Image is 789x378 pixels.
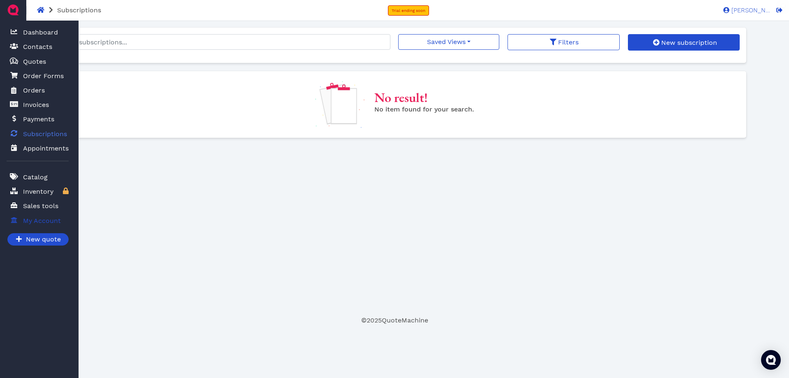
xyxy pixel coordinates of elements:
[7,53,69,70] a: Quotes
[23,129,67,139] span: Subscriptions
[7,140,69,157] a: Appointments
[23,42,52,52] span: Contacts
[315,81,365,128] img: no_data.svg
[23,144,69,153] span: Appointments
[628,34,740,51] button: New subscription
[374,89,428,106] span: No result!
[23,201,58,211] span: Sales tools
[7,183,69,200] a: Inventory
[23,28,58,37] span: Dashboard
[7,212,69,229] a: My Account
[43,315,746,325] footer: © 2025 QuoteMachine
[660,39,717,46] span: New subscription
[23,187,53,197] span: Inventory
[23,114,54,124] span: Payments
[23,71,64,81] span: Order Forms
[7,96,69,113] a: Invoices
[508,34,619,50] button: Filters
[7,67,69,84] a: Order Forms
[23,100,49,110] span: Invoices
[7,197,69,214] a: Sales tools
[7,125,69,142] a: Subscriptions
[23,57,46,67] span: Quotes
[49,34,390,50] input: Search subscriptions...
[7,233,69,246] a: New quote
[57,6,101,14] span: Subscriptions
[7,169,69,186] a: Catalog
[7,82,69,99] a: Orders
[374,105,474,113] span: No item found for your search.
[388,5,429,16] a: Trial ending soon
[23,172,48,182] span: Catalog
[25,234,61,245] span: New quote
[7,24,69,41] a: Dashboard
[719,6,771,14] a: [PERSON_NAME]
[7,111,69,128] a: Payments
[557,38,579,46] span: Filters
[761,350,781,370] div: Open Intercom Messenger
[23,216,61,226] span: My Account
[398,34,499,50] button: Saved Views
[729,7,771,14] span: [PERSON_NAME]
[7,38,69,55] a: Contacts
[7,3,20,16] img: QuoteM_icon_flat.png
[12,58,14,63] tspan: $
[23,86,45,95] span: Orders
[392,8,425,13] span: Trial ending soon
